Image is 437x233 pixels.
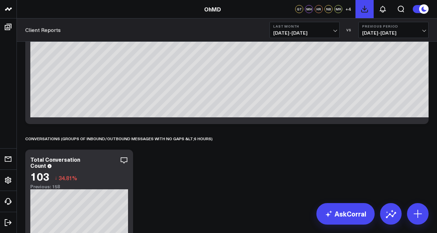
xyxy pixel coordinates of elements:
button: Last Month[DATE]-[DATE] [270,22,340,38]
b: Last Month [273,24,336,28]
a: Client Reports [25,26,61,34]
div: MH [305,5,313,13]
span: + 4 [345,7,351,11]
span: [DATE] - [DATE] [273,30,336,36]
span: 34.81% [59,174,77,182]
button: Previous Period[DATE]-[DATE] [358,22,429,38]
div: Previous: 158 [30,184,128,189]
b: Previous Period [362,24,425,28]
div: Conversations (Groups of inbound/outbound messages with no Gaps &lt;6 hours) [25,131,213,146]
div: MR [334,5,342,13]
a: OhMD [204,5,221,13]
div: NB [324,5,333,13]
div: HR [315,5,323,13]
div: VS [343,28,355,32]
span: ↓ [55,173,57,182]
a: AskCorral [316,203,375,225]
button: +4 [344,5,352,13]
div: Total Conversation Count [30,156,80,169]
span: [DATE] - [DATE] [362,30,425,36]
div: 103 [30,170,50,182]
div: GT [295,5,303,13]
